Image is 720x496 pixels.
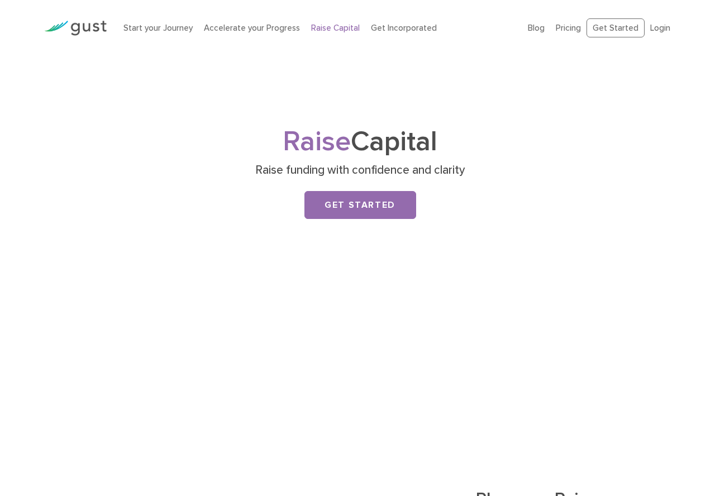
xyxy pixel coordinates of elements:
h1: Capital [140,129,581,155]
a: Accelerate your Progress [204,23,300,33]
a: Login [650,23,670,33]
span: Raise [283,125,351,158]
a: Get Incorporated [371,23,437,33]
a: Pricing [556,23,581,33]
a: Get Started [304,191,416,219]
a: Get Started [587,18,645,38]
a: Blog [528,23,545,33]
a: Start your Journey [123,23,193,33]
a: Raise Capital [311,23,360,33]
img: Gust Logo [44,21,107,36]
p: Raise funding with confidence and clarity [144,163,576,178]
